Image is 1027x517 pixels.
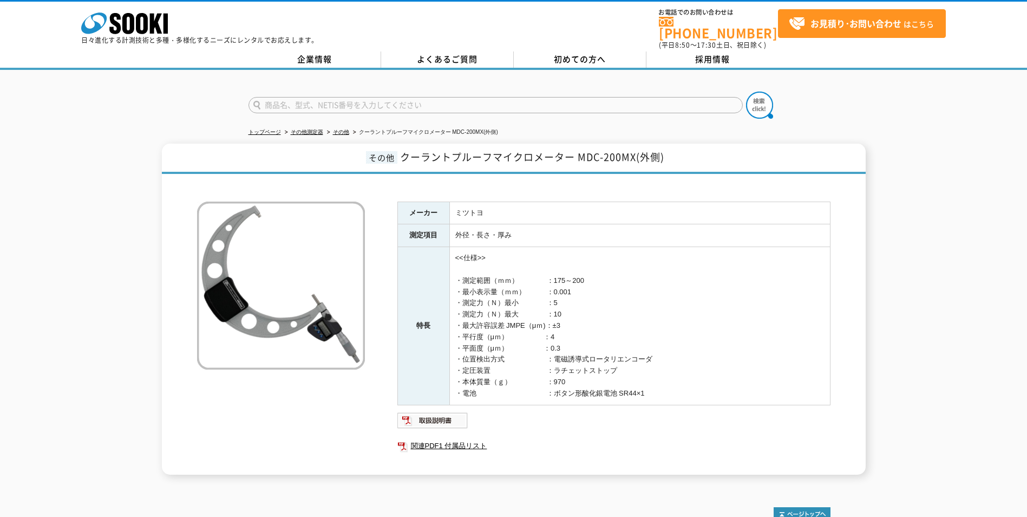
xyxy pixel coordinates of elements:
[366,151,397,164] span: その他
[397,412,468,429] img: 取扱説明書
[675,40,690,50] span: 8:50
[646,51,779,68] a: 採用情報
[397,247,449,405] th: 特長
[333,129,349,135] a: その他
[248,129,281,135] a: トップページ
[397,439,830,453] a: 関連PDF1 付属品リスト
[397,419,468,427] a: 取扱説明書
[449,224,830,247] td: 外径・長さ・厚み
[400,150,664,164] span: クーラントプルーフマイクロメーター MDC-200MX(外側)
[778,9,946,38] a: お見積り･お問い合わせはこちら
[659,40,766,50] span: (平日 ～ 土日、祝日除く)
[81,37,318,43] p: 日々進化する計測技術と多種・多様化するニーズにレンタルでお応えします。
[351,127,498,138] li: クーラントプルーフマイクロメーター MDC-200MX(外側)
[554,53,606,65] span: 初めての方へ
[248,51,381,68] a: 企業情報
[659,9,778,16] span: お電話でのお問い合わせは
[381,51,514,68] a: よくあるご質問
[197,202,365,370] img: クーラントプルーフマイクロメーター MDC-200MX(外側)
[449,247,830,405] td: <<仕様>> ・測定範囲（ｍｍ） ：175～200 ・最小表示量（ｍｍ） ：0.001 ・測定力（Ｎ）最小 ：5 ・測定力（Ｎ）最大 ：10 ・最大許容誤差 JMPE（μｍ)：±3 ・平行度（μ...
[248,97,743,113] input: 商品名、型式、NETIS番号を入力してください
[397,224,449,247] th: 測定項目
[291,129,323,135] a: その他測定器
[789,16,934,32] span: はこちら
[397,202,449,224] th: メーカー
[746,92,773,119] img: btn_search.png
[659,17,778,39] a: [PHONE_NUMBER]
[514,51,646,68] a: 初めての方へ
[810,17,901,30] strong: お見積り･お問い合わせ
[697,40,716,50] span: 17:30
[449,202,830,224] td: ミツトヨ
